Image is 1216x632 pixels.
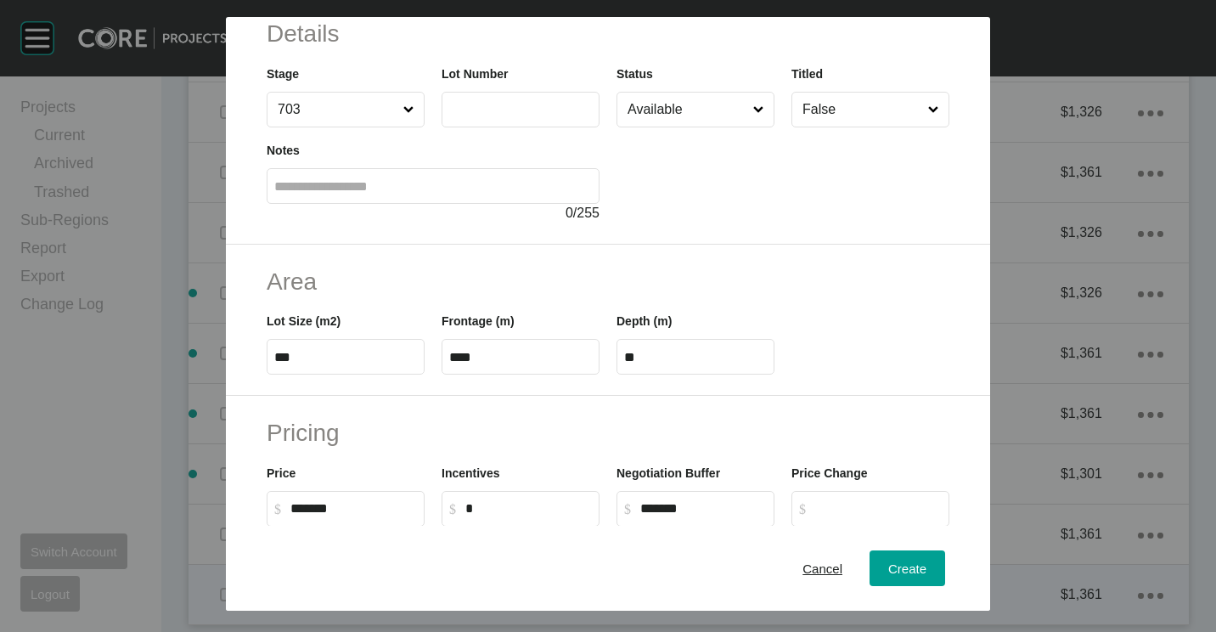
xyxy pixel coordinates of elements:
span: Create [888,561,926,576]
h2: Area [267,265,949,298]
button: Cancel [784,550,861,586]
input: Available [624,93,750,127]
label: Price Change [791,466,867,480]
label: Price [267,466,296,480]
input: $ [815,501,942,516]
label: Lot Number [442,67,509,81]
label: Incentives [442,466,499,480]
input: $ [465,501,592,516]
label: Negotiation Buffer [616,466,720,480]
input: $ [640,501,767,516]
label: Frontage (m) [442,314,515,328]
span: Cancel [802,561,842,576]
input: 703 [274,93,400,127]
button: Create [870,550,945,586]
span: 0 [566,206,573,220]
label: Titled [791,67,823,81]
tspan: $ [624,502,631,516]
tspan: $ [799,502,806,516]
label: Lot Size (m2) [267,314,341,328]
span: Close menu... [925,93,943,127]
span: Close menu... [750,93,768,127]
h2: Details [267,17,949,50]
tspan: $ [449,502,456,516]
h2: Pricing [267,416,949,449]
tspan: $ [274,502,281,516]
input: $ [290,501,417,516]
div: / 255 [267,204,600,223]
label: Stage [267,67,299,81]
label: Notes [267,144,300,157]
label: Status [616,67,653,81]
input: False [799,93,925,127]
span: Close menu... [400,93,418,127]
label: Depth (m) [616,314,672,328]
